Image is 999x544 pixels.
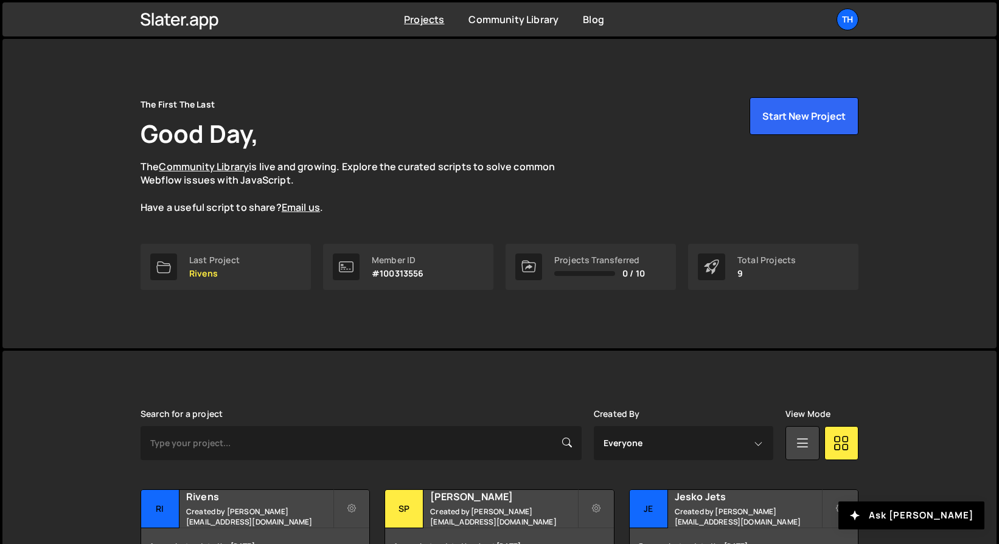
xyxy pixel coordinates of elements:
label: Created By [594,409,640,419]
div: Total Projects [737,255,796,265]
div: The First The Last [141,97,215,112]
a: Community Library [159,160,249,173]
small: Created by [PERSON_NAME][EMAIL_ADDRESS][DOMAIN_NAME] [430,506,577,527]
div: Ri [141,490,179,528]
div: Last Project [189,255,240,265]
a: Last Project Rivens [141,244,311,290]
a: Community Library [468,13,559,26]
h2: [PERSON_NAME] [430,490,577,503]
p: #100313556 [372,269,424,278]
input: Type your project... [141,426,582,460]
div: Member ID [372,255,424,265]
button: Ask [PERSON_NAME] [838,501,984,529]
h2: Jesko Jets [675,490,821,503]
p: Rivens [189,269,240,278]
small: Created by [PERSON_NAME][EMAIL_ADDRESS][DOMAIN_NAME] [186,506,333,527]
label: Search for a project [141,409,223,419]
div: Sp [385,490,423,528]
a: Blog [583,13,604,26]
button: Start New Project [750,97,858,135]
p: 9 [737,269,796,278]
label: View Mode [785,409,830,419]
h1: Good Day, [141,117,259,150]
h2: Rivens [186,490,333,503]
p: The is live and growing. Explore the curated scripts to solve common Webflow issues with JavaScri... [141,160,579,215]
a: Th [837,9,858,30]
div: Projects Transferred [554,255,645,265]
span: 0 / 10 [622,269,645,278]
a: Email us [282,201,320,214]
div: Je [630,490,668,528]
a: Projects [404,13,444,26]
small: Created by [PERSON_NAME][EMAIL_ADDRESS][DOMAIN_NAME] [675,506,821,527]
